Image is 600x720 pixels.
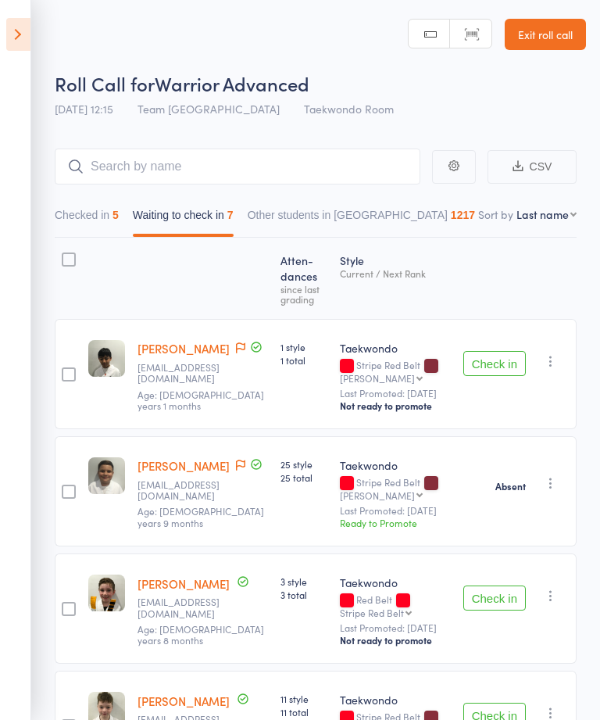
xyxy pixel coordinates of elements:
span: 25 total [280,471,327,484]
button: Waiting to check in7 [133,201,234,237]
div: [PERSON_NAME] [340,490,415,500]
div: 1217 [451,209,475,221]
div: Stripe Red Belt [340,360,450,383]
button: Check in [463,351,526,376]
span: 1 style [280,340,327,353]
small: tanyaadya05@gmail.com [137,362,239,385]
small: natali8994@yahoo.com [137,479,239,502]
a: Exit roll call [505,19,586,50]
div: Atten­dances [274,245,334,312]
a: [PERSON_NAME] [137,693,230,709]
img: image1676676698.png [88,340,125,377]
span: 1 total [280,353,327,367]
button: Check in [463,586,526,611]
span: [DATE] 12:15 [55,101,113,116]
div: 5 [112,209,119,221]
div: Ready to Promote [340,516,450,529]
div: Stripe Red Belt [340,477,450,500]
span: 3 style [280,575,327,588]
small: cheard.11@gmail.com [137,596,239,619]
div: Not ready to promote [340,634,450,647]
img: image1651129392.png [88,457,125,494]
button: Checked in5 [55,201,119,237]
div: Not ready to promote [340,399,450,412]
div: Last name [516,206,569,222]
strong: Absent [495,480,526,493]
label: Sort by [478,206,513,222]
small: Last Promoted: [DATE] [340,622,450,633]
small: Last Promoted: [DATE] [340,388,450,399]
span: Age: [DEMOGRAPHIC_DATA] years 1 months [137,388,264,412]
div: Red Belt [340,594,450,618]
div: Taekwondo [340,575,450,590]
input: Search by name [55,149,420,184]
button: Other students in [GEOGRAPHIC_DATA]1217 [248,201,475,237]
a: [PERSON_NAME] [137,457,230,474]
a: [PERSON_NAME] [137,575,230,592]
div: Taekwondo [340,692,450,707]
img: image1717746407.png [88,575,125,611]
span: 3 total [280,588,327,601]
span: Warrior Advanced [155,70,309,96]
div: 7 [227,209,234,221]
div: since last grading [280,284,327,304]
span: Taekwondo Room [304,101,394,116]
span: 11 style [280,692,327,705]
div: Stripe Red Belt [340,607,404,618]
span: Team [GEOGRAPHIC_DATA] [137,101,280,116]
div: Taekwondo [340,457,450,473]
span: 11 total [280,705,327,718]
div: Current / Next Rank [340,268,450,278]
span: 25 style [280,457,327,471]
span: Age: [DEMOGRAPHIC_DATA] years 8 months [137,622,264,647]
a: [PERSON_NAME] [137,340,230,356]
div: [PERSON_NAME] [340,373,415,383]
div: Style [334,245,456,312]
div: Taekwondo [340,340,450,356]
span: Roll Call for [55,70,155,96]
small: Last Promoted: [DATE] [340,505,450,516]
span: Age: [DEMOGRAPHIC_DATA] years 9 months [137,504,264,528]
button: CSV [487,150,577,184]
